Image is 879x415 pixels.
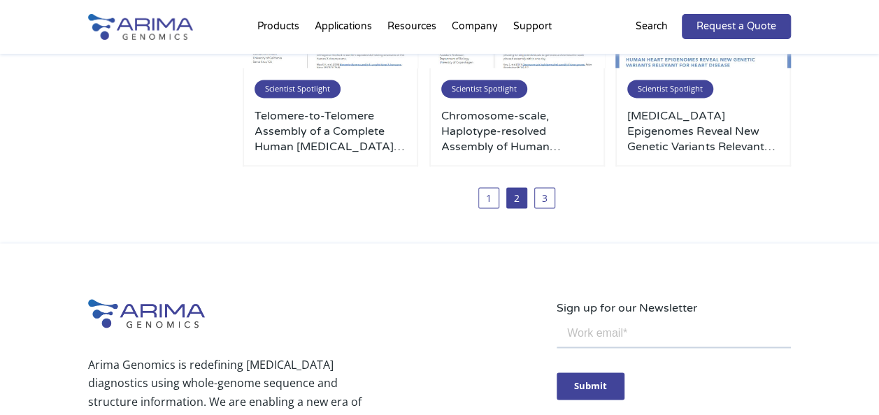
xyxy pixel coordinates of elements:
[627,108,779,154] a: [MEDICAL_DATA] Epigenomes Reveal New Genetic Variants Relevant for Heart Disease with [PERSON_NAM...
[255,80,341,98] span: Scientist Spotlight
[534,187,555,208] a: 3
[255,108,406,154] a: Telomere-to-Telomere Assembly of a Complete Human [MEDICAL_DATA] with [PERSON_NAME]
[88,14,193,40] img: Arima-Genomics-logo
[441,108,593,154] a: Chromosome-scale, Haplotype-resolved Assembly of Human Genomes with [PERSON_NAME]
[478,187,499,208] a: 1
[627,80,713,98] span: Scientist Spotlight
[557,317,791,408] iframe: Form 0
[506,187,527,208] span: 2
[88,299,206,328] img: Arima-Genomics-logo
[557,299,791,317] p: Sign up for our Newsletter
[441,80,527,98] span: Scientist Spotlight
[636,17,668,36] p: Search
[682,14,791,39] a: Request a Quote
